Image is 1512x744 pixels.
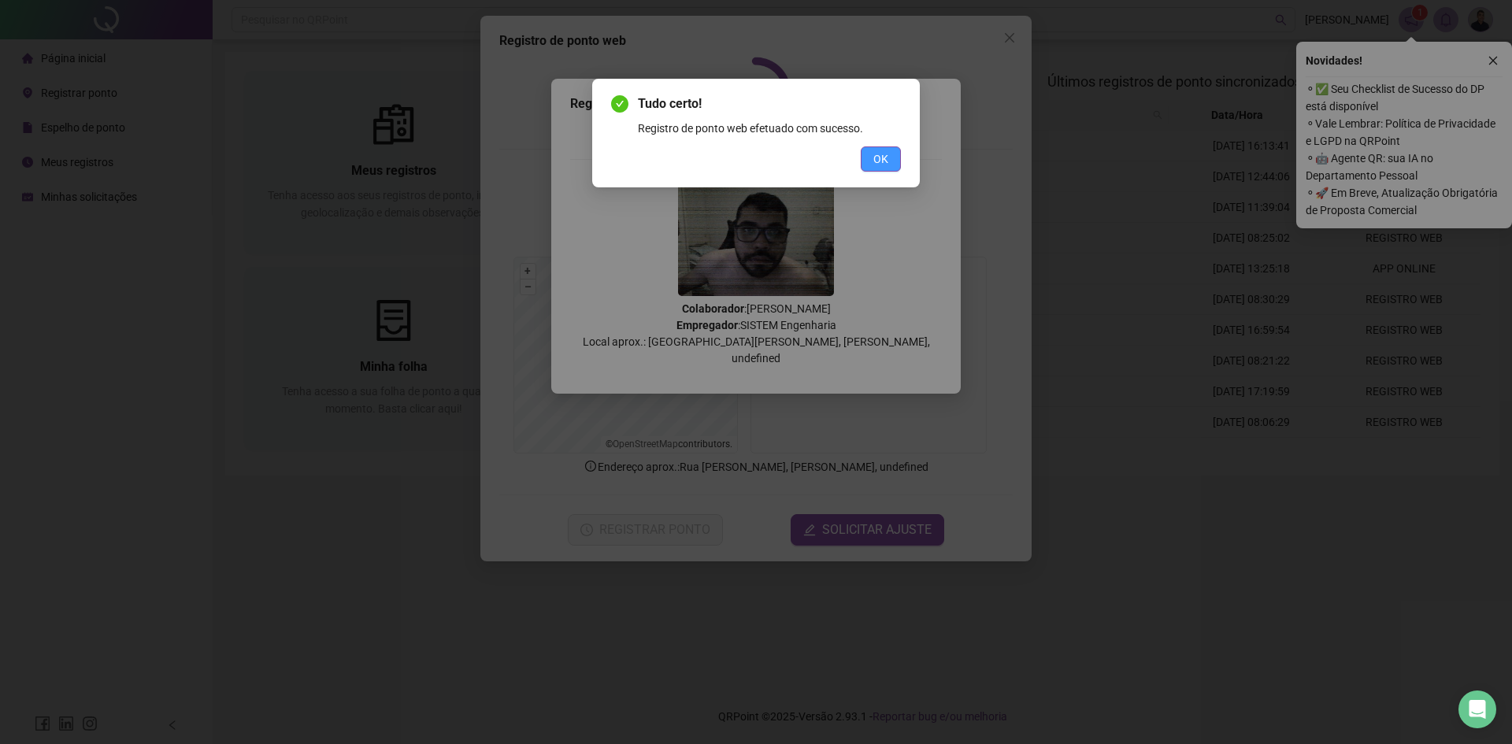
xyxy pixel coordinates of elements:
[638,120,901,137] div: Registro de ponto web efetuado com sucesso.
[1458,690,1496,728] div: Open Intercom Messenger
[638,94,901,113] span: Tudo certo!
[611,95,628,113] span: check-circle
[873,150,888,168] span: OK
[861,146,901,172] button: OK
